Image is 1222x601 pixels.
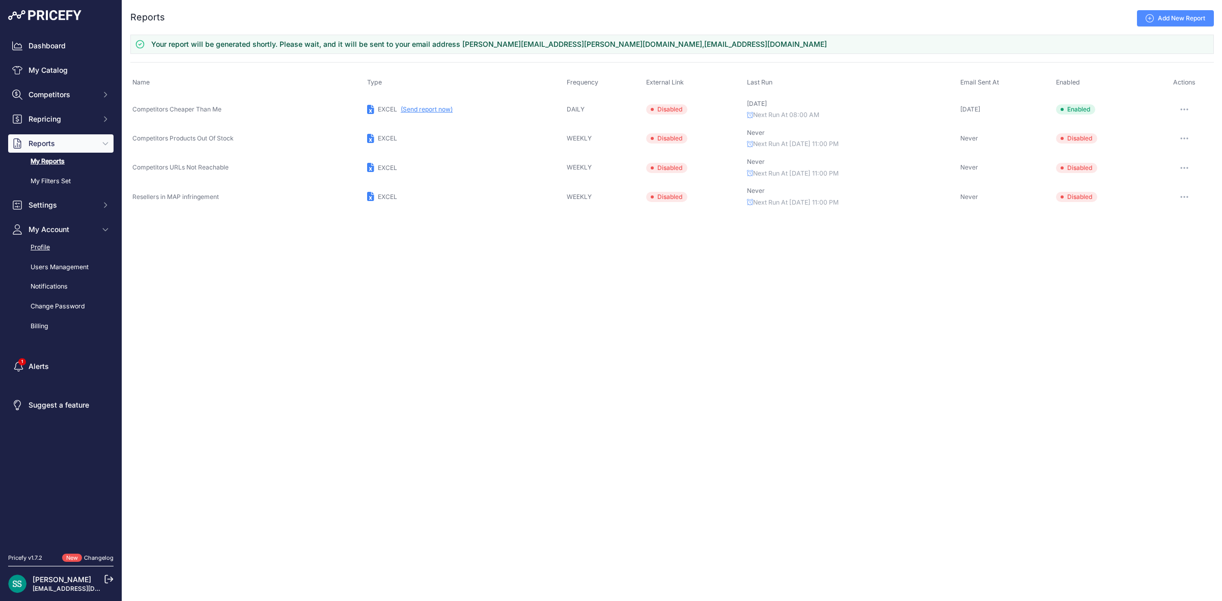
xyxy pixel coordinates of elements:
a: Changelog [84,554,114,561]
span: New [62,554,82,562]
a: [EMAIL_ADDRESS][DOMAIN_NAME] [33,585,139,592]
a: Alerts [8,357,114,376]
a: [PERSON_NAME] [33,575,91,584]
button: Settings [8,196,114,214]
a: Billing [8,318,114,335]
span: [DATE] [960,105,980,113]
button: Repricing [8,110,114,128]
span: Disabled [646,192,687,202]
span: Last Run [747,78,772,86]
span: Never [747,187,765,194]
span: EXCEL [378,193,397,201]
button: (Send report now) [401,105,453,113]
a: Users Management [8,259,114,276]
div: Pricefy v1.7.2 [8,554,42,562]
p: Next Run At [DATE] 11:00 PM [747,198,956,208]
nav: Sidebar [8,37,114,541]
a: My Filters Set [8,173,114,190]
a: Add New Report [1137,10,1214,26]
span: Enabled [1056,78,1080,86]
span: Competitors Cheaper Than Me [132,105,221,113]
span: EXCEL [378,164,397,171]
a: Suggest a feature [8,396,114,414]
span: Disabled [1056,163,1097,173]
a: Change Password [8,298,114,316]
span: [DATE] [747,100,767,107]
span: WEEKLY [567,193,592,201]
span: Disabled [646,133,687,144]
a: Notifications [8,278,114,296]
span: Disabled [646,104,687,115]
span: Never [747,158,765,165]
h3: Your report will be generated shortly. Please wait, and it will be sent to your email address [PE... [151,39,827,49]
span: Email Sent At [960,78,999,86]
a: Profile [8,239,114,256]
a: Dashboard [8,37,114,55]
span: Actions [1173,78,1196,86]
span: Reports [29,138,95,149]
span: Name [132,78,150,86]
span: EXCEL [378,134,397,142]
a: My Reports [8,153,114,170]
p: Next Run At [DATE] 11:00 PM [747,169,956,179]
span: My Account [29,224,95,235]
span: WEEKLY [567,163,592,171]
span: Competitors URLs Not Reachable [132,163,229,171]
span: Disabled [646,163,687,173]
span: Never [960,163,978,171]
button: Competitors [8,85,114,104]
span: EXCEL [378,105,397,113]
span: Disabled [1056,133,1097,144]
span: Frequency [567,78,598,86]
a: My Catalog [8,61,114,79]
p: Next Run At [DATE] 11:00 PM [747,139,956,149]
span: Settings [29,200,95,210]
span: External Link [646,78,684,86]
span: Never [960,134,978,142]
span: Type [367,78,382,86]
h2: Reports [130,10,165,24]
img: Pricefy Logo [8,10,81,20]
span: Repricing [29,114,95,124]
span: WEEKLY [567,134,592,142]
span: Resellers in MAP infringement [132,193,219,201]
span: Competitors Products Out Of Stock [132,134,234,142]
p: Next Run At 08:00 AM [747,110,956,120]
button: Reports [8,134,114,153]
span: Never [747,129,765,136]
button: My Account [8,220,114,239]
span: DAILY [567,105,585,113]
span: Never [960,193,978,201]
span: Competitors [29,90,95,100]
span: Enabled [1056,104,1095,115]
span: Disabled [1056,192,1097,202]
